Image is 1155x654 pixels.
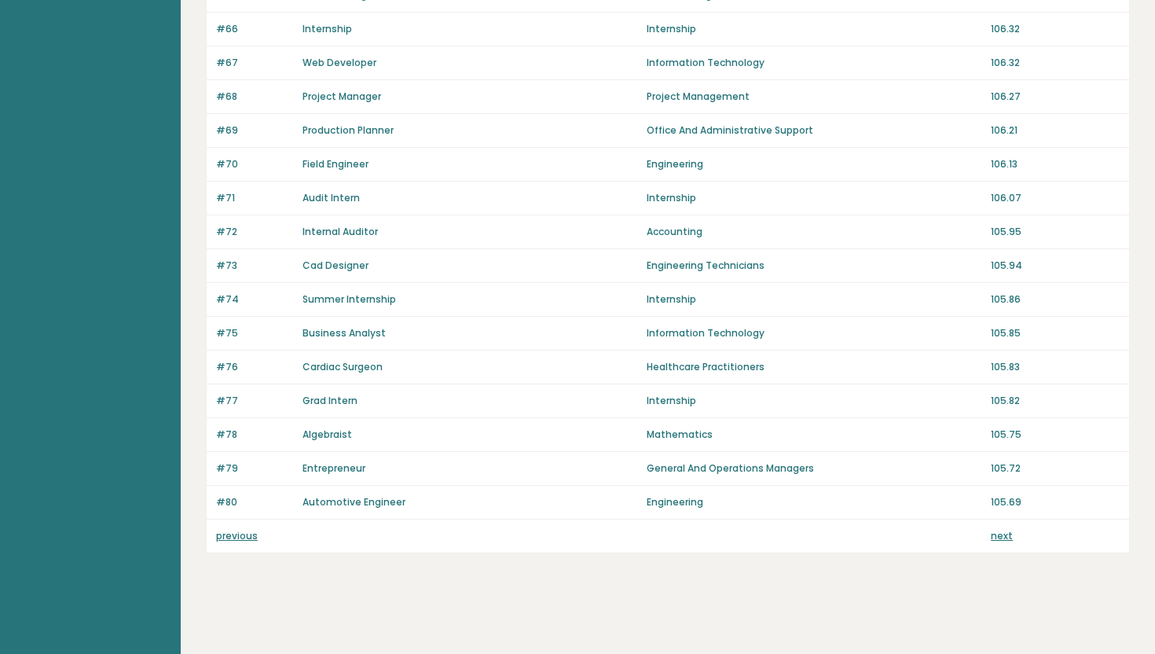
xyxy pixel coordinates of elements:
a: Internship [302,22,352,35]
a: Cad Designer [302,259,368,272]
p: #69 [216,123,293,138]
p: #80 [216,495,293,509]
p: Information Technology [647,326,981,340]
a: Internal Auditor [302,225,378,238]
a: Algebraist [302,428,352,441]
p: Internship [647,191,981,205]
p: Healthcare Practitioners [647,360,981,374]
p: #78 [216,428,293,442]
p: #79 [216,461,293,476]
p: Mathematics [647,428,981,442]
a: previous [216,529,258,542]
a: Field Engineer [302,157,368,171]
a: Automotive Engineer [302,495,405,509]
a: Cardiac Surgeon [302,360,383,373]
p: Accounting [647,225,981,239]
p: General And Operations Managers [647,461,981,476]
p: #76 [216,360,293,374]
p: Engineering [647,157,981,171]
p: #68 [216,90,293,104]
p: 106.32 [991,56,1120,70]
p: 106.13 [991,157,1120,171]
a: Summer Internship [302,292,396,306]
p: #71 [216,191,293,205]
p: 106.27 [991,90,1120,104]
p: 105.69 [991,495,1120,509]
p: Project Management [647,90,981,104]
p: Office And Administrative Support [647,123,981,138]
p: Internship [647,22,981,36]
a: Production Planner [302,123,394,137]
a: Grad Intern [302,394,357,407]
a: Entrepreneur [302,461,365,475]
p: 106.32 [991,22,1120,36]
p: 105.75 [991,428,1120,442]
p: #77 [216,394,293,408]
a: next [991,529,1013,542]
p: Engineering [647,495,981,509]
p: 105.83 [991,360,1120,374]
p: Engineering Technicians [647,259,981,273]
p: #75 [216,326,293,340]
p: #67 [216,56,293,70]
a: Audit Intern [302,191,360,204]
p: Information Technology [647,56,981,70]
p: #73 [216,259,293,273]
p: 106.07 [991,191,1120,205]
p: 105.86 [991,292,1120,307]
p: Internship [647,292,981,307]
p: 106.21 [991,123,1120,138]
p: 105.72 [991,461,1120,476]
a: Web Developer [302,56,376,69]
p: #70 [216,157,293,171]
p: #72 [216,225,293,239]
p: 105.82 [991,394,1120,408]
a: Business Analyst [302,326,386,340]
a: Project Manager [302,90,381,103]
p: #74 [216,292,293,307]
p: 105.85 [991,326,1120,340]
p: 105.95 [991,225,1120,239]
p: 105.94 [991,259,1120,273]
p: #66 [216,22,293,36]
p: Internship [647,394,981,408]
